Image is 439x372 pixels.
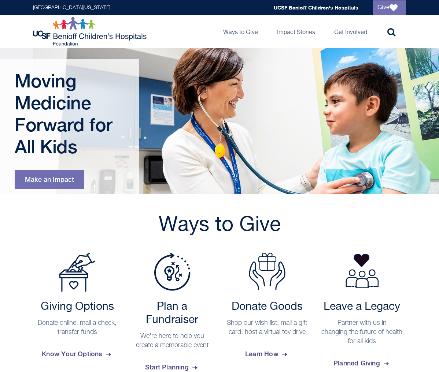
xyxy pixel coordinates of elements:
p: Partner with us in changing the future of health for all kids [321,319,402,346]
a: [GEOGRAPHIC_DATA][US_STATE] [33,5,110,10]
img: Donate Goods [249,253,285,290]
a: Give [373,0,406,15]
h2: Donate Goods [226,300,307,313]
h2: Giving Options [37,300,118,313]
a: Payment Options Giving Options Donate online, mail a check, transfer funds Know Your Options [33,253,121,364]
a: Ways to Give [217,15,264,48]
img: Payment Options [59,253,96,292]
img: Plan a Fundraiser [154,253,191,291]
a: Get Involved [328,15,373,48]
h2: Ways to Give [33,213,406,238]
p: Donate online, mail a check, transfer funds [37,319,118,337]
span: Know Your Options [42,344,112,364]
img: Logo for UCSF Benioff Children's Hospitals Foundation [33,17,148,46]
p: We're here to help you create a memorable event [132,332,213,350]
h2: Plan a Fundraiser [132,300,213,327]
a: Impact Stories [271,15,321,48]
h1: Moving Medicine Forward for All Kids [15,70,126,158]
p: Shop our wish list, mail a gift card, host a virtual toy drive [226,319,307,337]
a: UCSF Benioff Children's Hospitals [274,4,358,11]
a: Donate Goods Donate Goods Shop our wish list, mail a gift card, host a virtual toy drive Learn How [223,253,311,364]
a: Make an Impact [15,170,84,189]
span: Learn How [245,344,289,364]
h2: Leave a Legacy [321,300,402,313]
